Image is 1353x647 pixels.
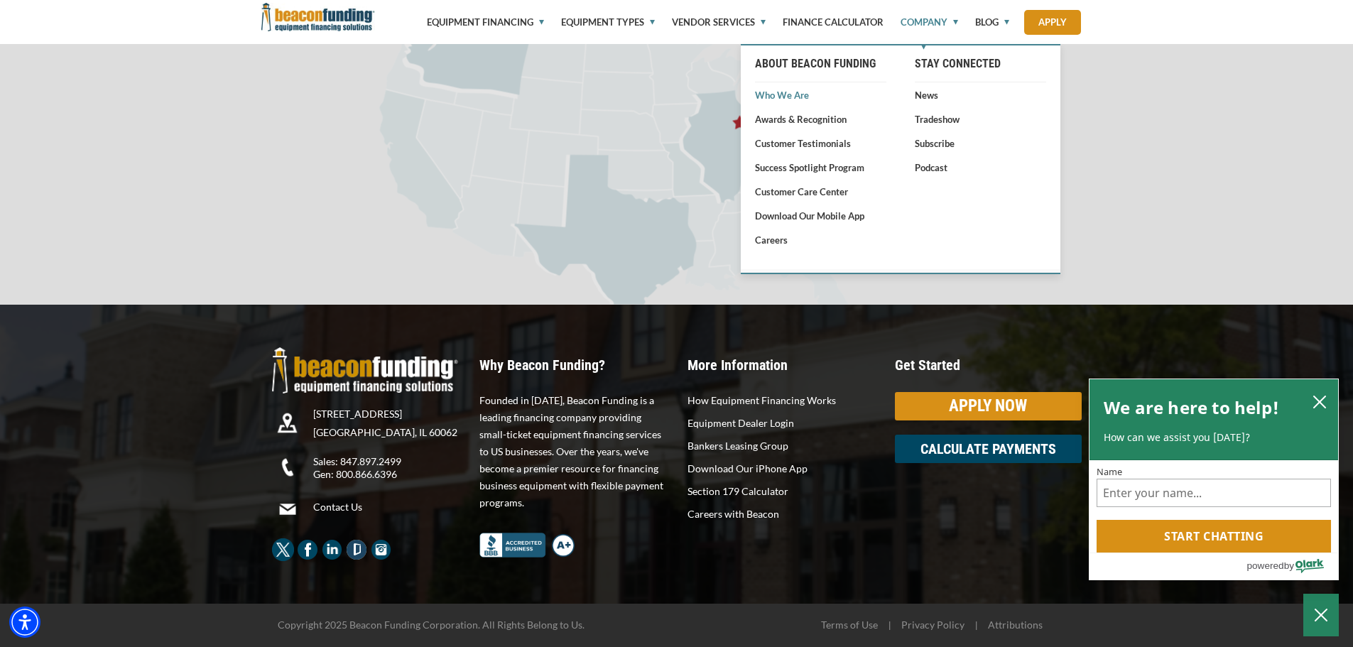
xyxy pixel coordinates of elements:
a: News [915,88,1046,102]
a: Better Business Bureau Complaint Free A+ Rating Beacon Funding - open in a new tab [479,531,575,542]
div: olark chatbox [1089,379,1339,580]
img: Beacon Funding Glassdoor [345,538,368,561]
h2: We are here to help! [1104,393,1279,422]
span: | [967,619,986,631]
p: [STREET_ADDRESS] [313,408,469,420]
a: Careers with Beacon [688,506,874,523]
a: Tradeshow [915,112,1046,126]
a: Beacon Funding Instagram - open in a new tab [370,543,393,555]
a: Customer Testimonials [755,136,886,151]
span: powered [1246,557,1283,575]
a: About Beacon Funding [755,51,886,76]
button: Close Chatbox [1303,594,1339,636]
a: Contact Us [313,501,469,513]
a: Subscribe [915,136,1046,151]
p: How can we assist you [DATE]? [1104,430,1324,445]
button: Start chatting [1097,520,1331,553]
img: Beacon Funding Email [272,494,303,524]
a: Beacon Funding LinkedIn - open in a new tab [321,543,344,555]
a: Powered by Olark [1246,553,1338,580]
a: Terms of Use [821,619,878,631]
img: Beacon Funding LinkedIn [321,538,344,561]
input: Name [1097,479,1331,507]
a: CALCULATE PAYMENTS [895,435,1082,463]
a: Who We Are [755,88,886,102]
a: Podcast [915,161,1046,175]
p: Why Beacon Funding? [479,358,666,372]
a: Bankers Leasing Group [688,437,874,455]
a: Awards & Recognition [755,112,886,126]
p: More Information [688,358,874,372]
a: Download Our iPhone App [688,460,874,477]
label: Name [1097,467,1331,477]
div: Accessibility Menu [9,607,40,638]
button: close chatbox [1308,391,1331,413]
span: Copyright 2025 Beacon Funding Corporation. All Rights Belong to Us. [278,619,585,631]
img: Beacon Funding Logo [272,347,459,393]
span: by [1284,557,1294,575]
a: Attributions [988,619,1043,631]
img: Beacon Funding location [272,408,303,438]
a: Stay Connected [915,51,1046,76]
a: Apply [1024,10,1081,35]
a: APPLY NOW [895,392,1082,420]
img: Beacon Funding Instagram [370,538,393,561]
img: Beacon Funding Facebook [296,538,319,561]
p: Founded in [DATE], Beacon Funding is a leading financing company providing small-ticket equipment... [479,392,666,511]
p: [GEOGRAPHIC_DATA], IL 60062 [313,426,469,439]
a: Careers [755,233,886,247]
a: How Equipment Financing Works [688,392,874,409]
span: | [880,619,899,631]
img: Beacon Funding Corporation [261,3,375,31]
a: Success Spotlight Program [755,161,886,175]
a: Beacon Funding Glassdoor - open in a new tab [345,543,368,555]
img: Beacon Funding twitter [272,538,295,561]
img: Beacon Funding Phone [272,452,303,482]
p: Get Started [895,358,1082,372]
a: Equipment Dealer Login [688,415,874,432]
a: Section 179 Calculator [688,483,874,500]
a: Customer Care Center [755,185,886,199]
a: Download our Mobile App [755,209,886,223]
p: Sales: 847.897.2499 Gen: 800.866.6396 [313,455,469,481]
a: Beacon Funding Corporation [261,11,375,22]
a: Beacon Funding Facebook - open in a new tab [296,543,319,555]
img: Better Business Bureau Complaint Free A+ Rating Beacon Funding [479,533,575,558]
a: Privacy Policy [901,619,965,631]
a: Beacon Funding twitter - open in a new tab [272,543,295,555]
